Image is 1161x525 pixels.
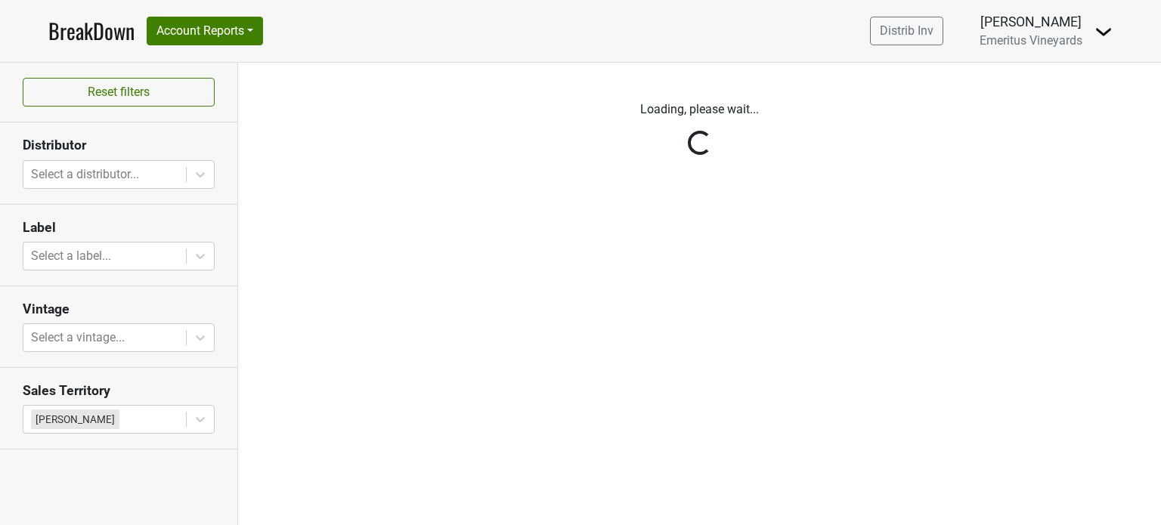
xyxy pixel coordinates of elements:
[48,15,135,47] a: BreakDown
[1094,23,1113,41] img: Dropdown Menu
[980,12,1082,32] div: [PERSON_NAME]
[980,33,1082,48] span: Emeritus Vineyards
[147,17,263,45] button: Account Reports
[870,17,943,45] a: Distrib Inv
[280,100,1119,119] p: Loading, please wait...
